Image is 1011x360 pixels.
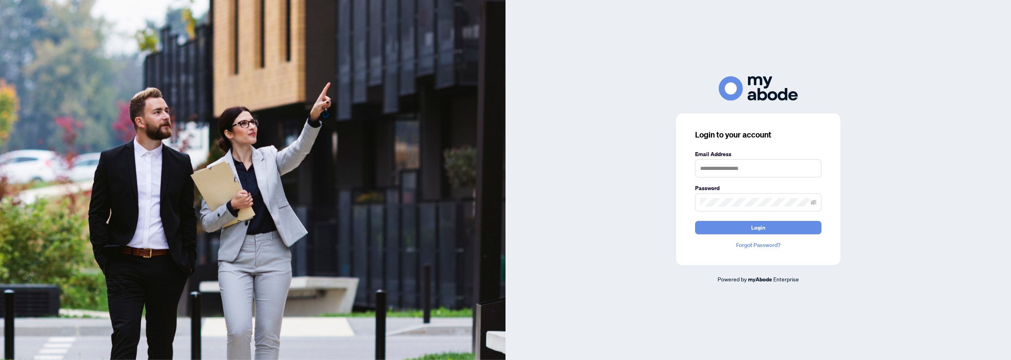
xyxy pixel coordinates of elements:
[719,76,798,100] img: ma-logo
[748,275,772,284] a: myAbode
[695,184,821,192] label: Password
[695,150,821,158] label: Email Address
[695,241,821,249] a: Forgot Password?
[695,129,821,140] h3: Login to your account
[751,221,765,234] span: Login
[718,275,747,283] span: Powered by
[773,275,799,283] span: Enterprise
[695,221,821,234] button: Login
[811,200,816,205] span: eye-invisible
